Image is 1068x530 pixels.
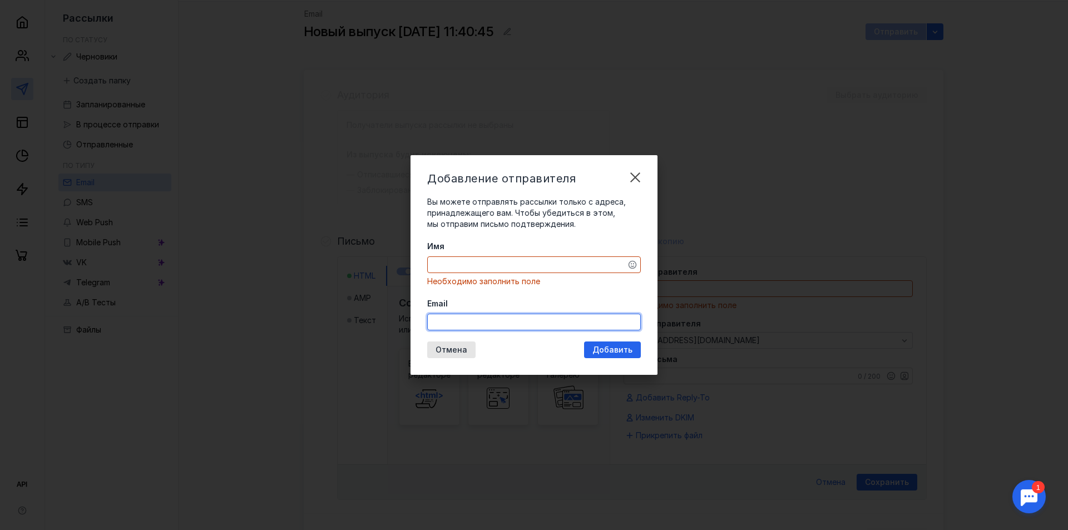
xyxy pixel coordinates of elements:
[427,197,626,229] span: Вы можете отправлять рассылки только с адреса, принадлежащего вам. Чтобы убедиться в этом, мы отп...
[436,345,467,355] span: Отмена
[592,345,632,355] span: Добавить
[427,341,476,358] button: Отмена
[427,298,448,309] span: Email
[427,172,576,185] span: Добавление отправителя
[25,7,38,19] div: 1
[584,341,641,358] button: Добавить
[427,276,641,287] div: Необходимо заполнить поле
[427,241,444,252] span: Имя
